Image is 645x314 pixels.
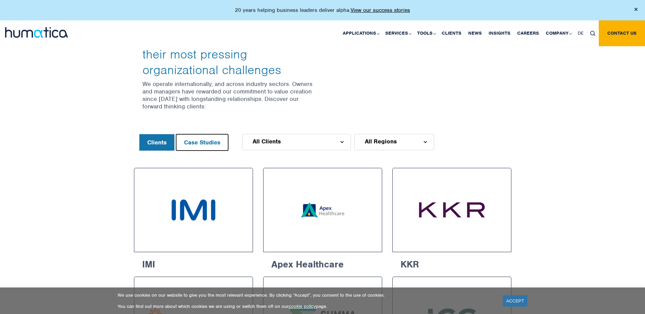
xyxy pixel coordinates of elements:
[485,20,514,46] a: Insights
[351,7,410,14] a: View our success stories
[134,252,253,274] h6: IMI
[263,252,382,274] h6: Apex Healthcare
[382,20,414,46] a: Services
[438,20,465,46] a: Clients
[424,141,427,143] img: d_arroww
[293,181,352,239] img: Apex Healthcare
[142,31,315,77] span: with their most pressing organizational challenges
[514,20,542,46] a: Careers
[503,295,528,307] a: ACCEPT
[235,7,410,14] p: 20 years helping business leaders deliver alpha.
[574,20,587,46] a: DE
[590,31,595,36] img: search_icon
[147,181,240,239] img: IMI
[118,303,494,309] p: You can find out more about which cookies we are using or switch them off on our page.
[118,292,494,298] p: We use cookies on our website to give you the most relevant experience. By clicking “Accept”, you...
[142,16,318,77] h3: Supporting business leaders and private equity sponsors
[5,27,68,38] img: logo
[176,134,228,151] button: Case Studies
[339,20,382,46] a: Applications
[365,139,397,144] span: All Regions
[392,252,511,274] h6: KKR
[599,20,645,46] a: Contact us
[142,80,318,110] p: We operate internationally, and across industry sectors. Owners and managers have rewarded our co...
[405,181,498,239] img: KKR
[465,20,485,46] a: News
[578,30,583,36] span: DE
[414,20,438,46] a: Tools
[289,303,316,309] a: cookie policy
[340,141,343,143] img: d_arroww
[139,134,174,151] button: Clients
[253,139,281,144] span: All Clients
[542,20,574,46] a: Company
